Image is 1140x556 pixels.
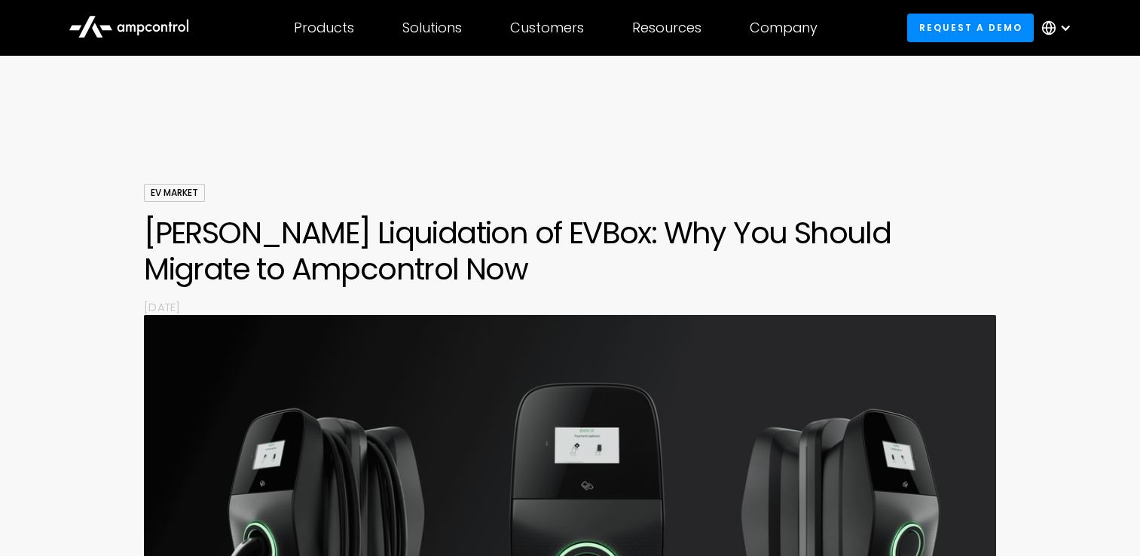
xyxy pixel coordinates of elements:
[907,14,1034,41] a: Request a demo
[750,20,818,36] div: Company
[510,20,584,36] div: Customers
[402,20,462,36] div: Solutions
[144,184,205,202] div: EV Market
[294,20,354,36] div: Products
[144,215,995,287] h1: [PERSON_NAME] Liquidation of EVBox: Why You Should Migrate to Ampcontrol Now
[632,20,701,36] div: Resources
[144,299,995,315] p: [DATE]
